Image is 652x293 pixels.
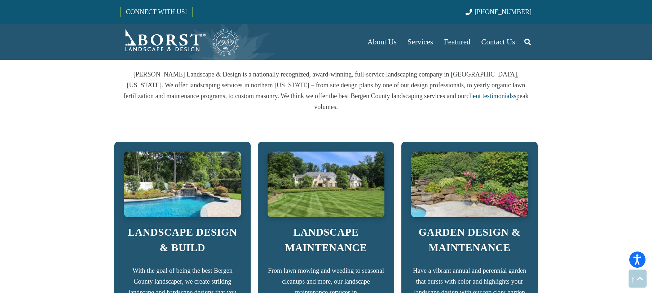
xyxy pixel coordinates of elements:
span: Services [407,38,433,46]
a: Contact Us [476,24,521,60]
a: IMG_8489 [124,152,241,217]
a: Borst-Logo [120,27,240,56]
span: Contact Us [481,38,515,46]
a: LANDSCAPE MAINTENANCE [285,226,367,253]
a: Services [402,24,439,60]
a: GARDEN DESIGN & MAINTENANCE [419,226,520,253]
a: [PHONE_NUMBER] [466,8,532,16]
a: LANDSCAPE DESIGN & BUILD [128,226,237,253]
a: CONNECT WITH US! [121,3,192,21]
a: About Us [362,24,402,60]
span: About Us [367,38,397,46]
a: Back to top [629,270,647,288]
a: client testimonials [466,92,514,100]
a: Featured [439,24,476,60]
p: [PERSON_NAME] Landscape & Design is a nationally recognized, award-winning, full-service landscap... [120,69,532,112]
a: IMG_7724 [268,152,384,217]
span: [PHONE_NUMBER] [475,8,532,16]
span: Featured [444,38,470,46]
a: Search [520,33,535,51]
a: IMG_7915 [411,152,528,217]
